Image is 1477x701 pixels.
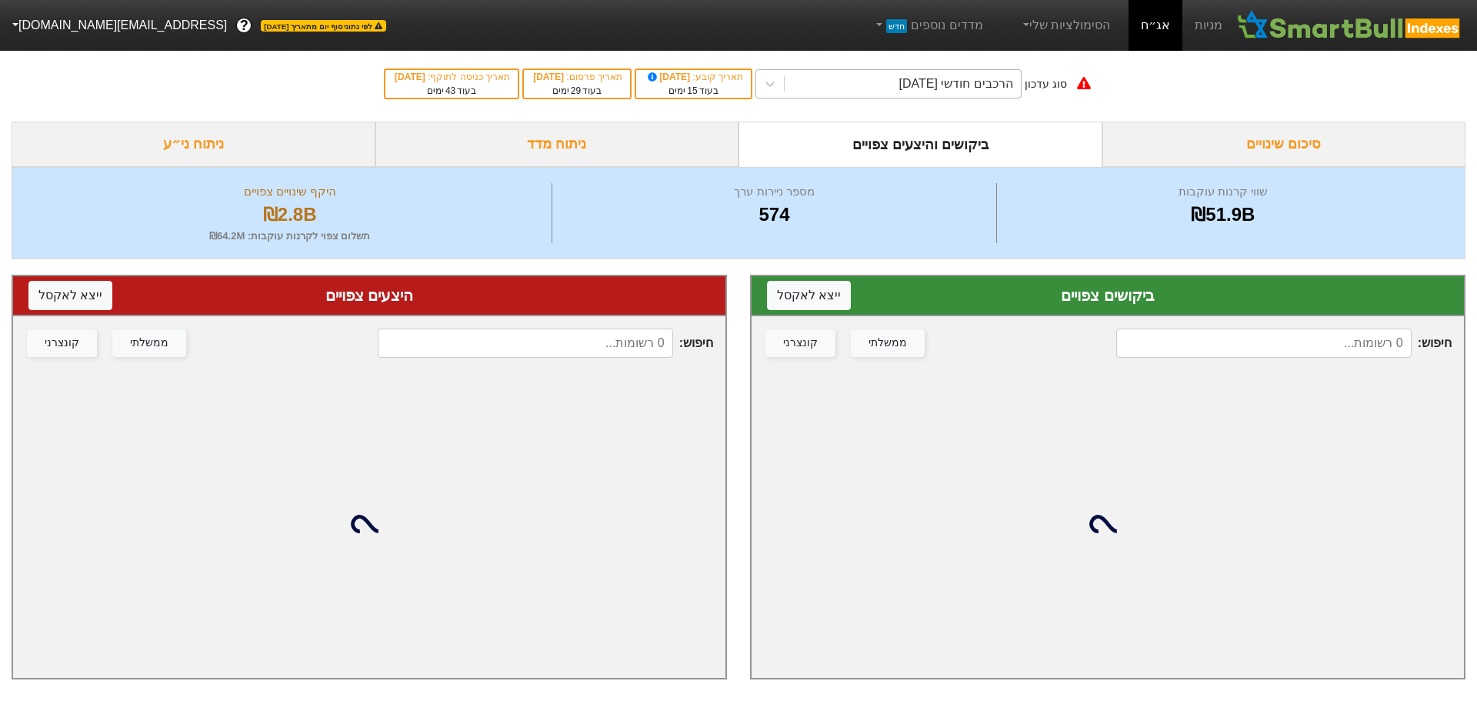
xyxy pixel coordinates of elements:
span: [DATE] [645,72,693,82]
div: 574 [556,201,992,229]
a: מדדים נוספיםחדש [867,10,989,41]
span: 15 [687,85,697,96]
span: [DATE] [395,72,428,82]
div: ממשלתי [869,335,907,352]
button: ממשלתי [112,329,186,357]
div: בעוד ימים [644,84,743,98]
a: הסימולציות שלי [1014,10,1117,41]
span: ? [240,15,248,36]
div: ניתוח מדד [375,122,739,167]
div: קונצרני [45,335,79,352]
button: קונצרני [27,329,97,357]
input: 0 רשומות... [378,329,673,358]
div: היצעים צפויים [28,284,710,307]
span: חדש [886,19,907,33]
div: ביקושים והיצעים צפויים [738,122,1102,167]
span: 43 [445,85,455,96]
div: ניתוח ני״ע [12,122,375,167]
div: קונצרני [783,335,818,352]
div: הרכבים חודשי [DATE] [899,75,1012,93]
div: ביקושים צפויים [767,284,1449,307]
div: סוג עדכון [1025,76,1067,92]
span: חיפוש : [1116,329,1452,358]
div: ממשלתי [130,335,168,352]
div: תשלום צפוי לקרנות עוקבות : ₪64.2M [32,229,548,244]
img: loading... [351,506,388,542]
div: ₪2.8B [32,201,548,229]
div: ₪51.9B [1001,201,1445,229]
span: לפי נתוני סוף יום מתאריך [DATE] [261,20,385,32]
button: ייצא לאקסל [28,281,112,310]
input: 0 רשומות... [1116,329,1412,358]
button: ממשלתי [851,329,925,357]
img: SmartBull [1235,10,1465,41]
div: שווי קרנות עוקבות [1001,183,1445,201]
div: תאריך קובע : [644,70,743,84]
span: [DATE] [533,72,566,82]
div: היקף שינויים צפויים [32,183,548,201]
span: חיפוש : [378,329,713,358]
span: 29 [571,85,581,96]
div: תאריך פרסום : [532,70,622,84]
div: תאריך כניסה לתוקף : [393,70,510,84]
button: קונצרני [765,329,835,357]
img: loading... [1089,506,1126,542]
button: ייצא לאקסל [767,281,851,310]
div: בעוד ימים [532,84,622,98]
div: מספר ניירות ערך [556,183,992,201]
div: סיכום שינויים [1102,122,1466,167]
div: בעוד ימים [393,84,510,98]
